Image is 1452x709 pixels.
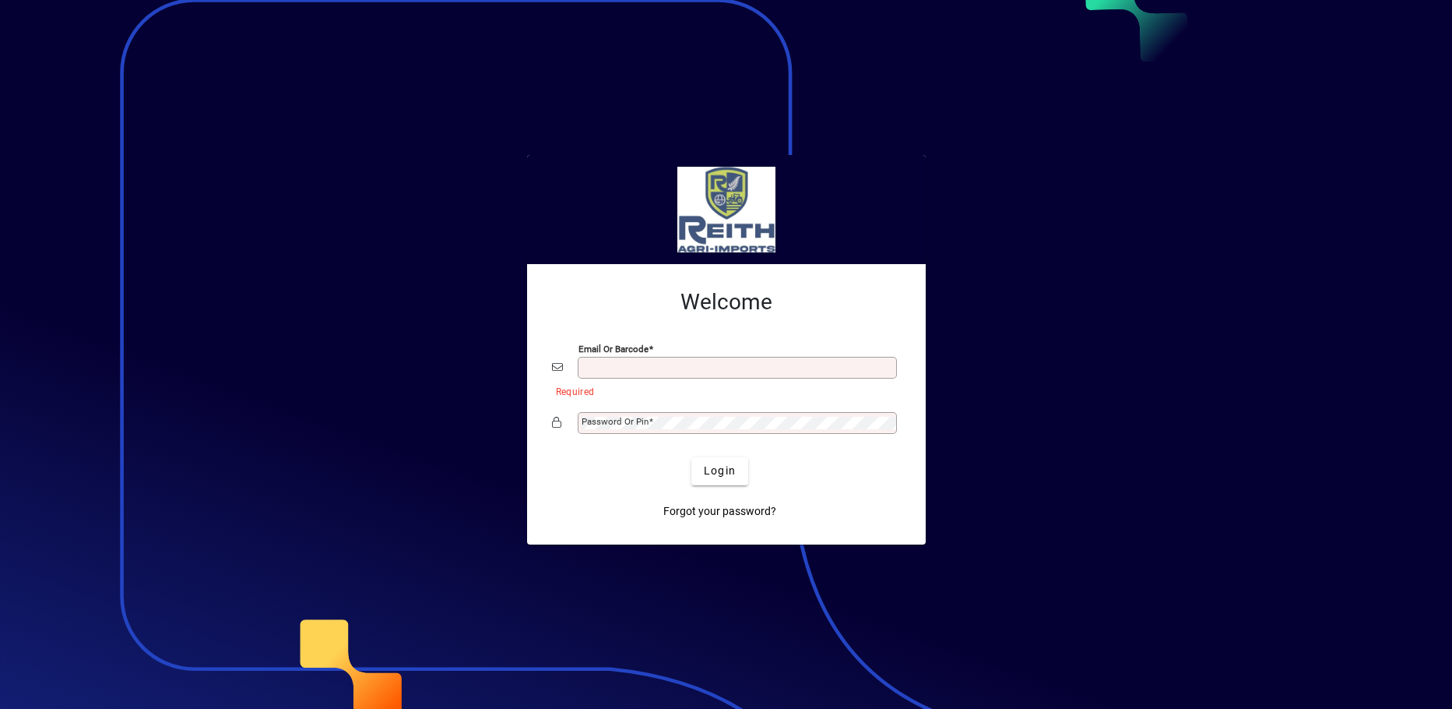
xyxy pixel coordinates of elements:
[578,343,649,354] mat-label: Email or Barcode
[582,416,649,427] mat-label: Password or Pin
[704,463,736,479] span: Login
[552,289,901,316] h2: Welcome
[691,457,748,485] button: Login
[657,498,782,526] a: Forgot your password?
[663,503,776,520] span: Forgot your password?
[556,383,888,399] mat-error: Required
